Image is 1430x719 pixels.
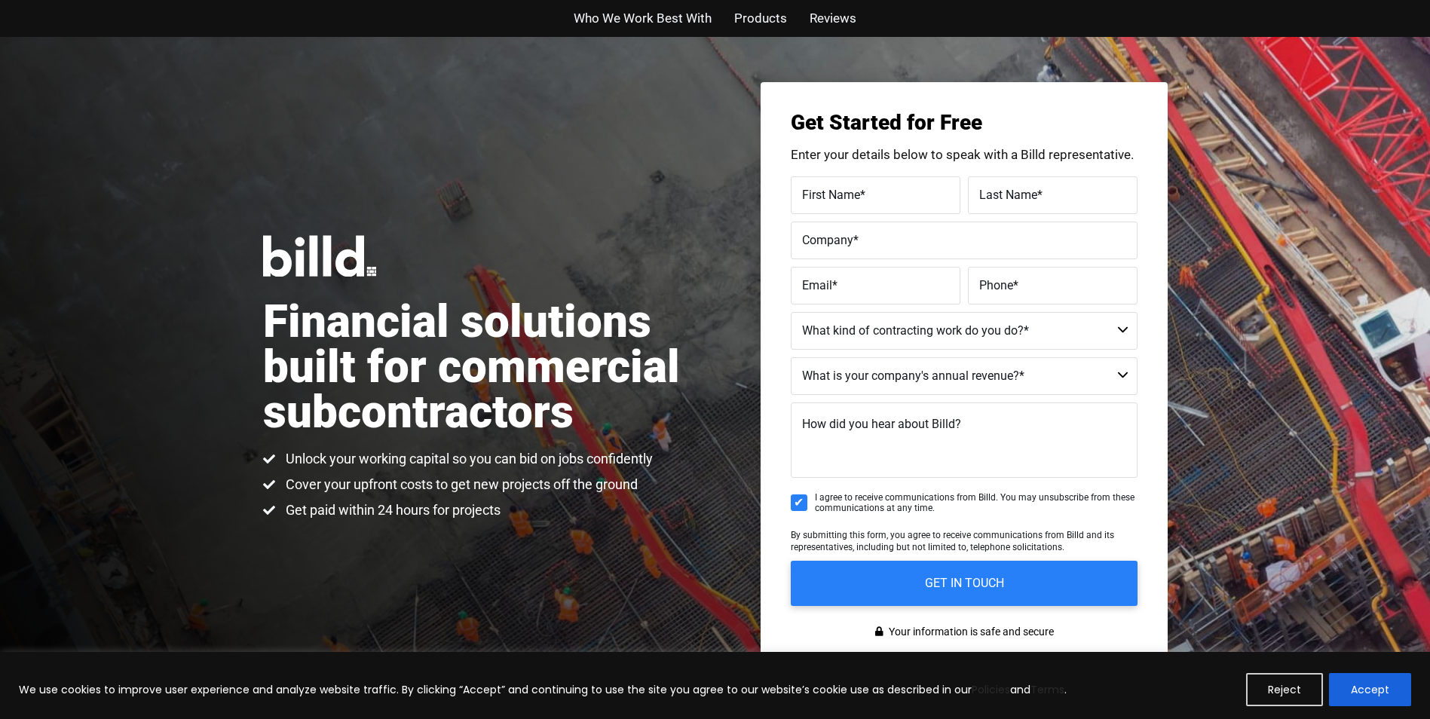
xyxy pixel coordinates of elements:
[282,501,501,519] span: Get paid within 24 hours for projects
[810,8,856,29] a: Reviews
[1030,682,1064,697] a: Terms
[282,450,653,468] span: Unlock your working capital so you can bid on jobs confidently
[802,232,853,246] span: Company
[972,682,1010,697] a: Policies
[791,561,1138,606] input: GET IN TOUCH
[815,492,1138,514] span: I agree to receive communications from Billd. You may unsubscribe from these communications at an...
[791,530,1114,552] span: By submitting this form, you agree to receive communications from Billd and its representatives, ...
[574,8,712,29] a: Who We Work Best With
[734,8,787,29] a: Products
[263,299,715,435] h1: Financial solutions built for commercial subcontractors
[791,112,1138,133] h3: Get Started for Free
[1246,673,1323,706] button: Reject
[791,148,1138,161] p: Enter your details below to speak with a Billd representative.
[802,417,961,431] span: How did you hear about Billd?
[802,187,860,201] span: First Name
[19,681,1067,699] p: We use cookies to improve user experience and analyze website traffic. By clicking “Accept” and c...
[885,621,1054,643] span: Your information is safe and secure
[791,494,807,511] input: I agree to receive communications from Billd. You may unsubscribe from these communications at an...
[282,476,638,494] span: Cover your upfront costs to get new projects off the ground
[802,277,832,292] span: Email
[979,277,1013,292] span: Phone
[1329,673,1411,706] button: Accept
[979,187,1037,201] span: Last Name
